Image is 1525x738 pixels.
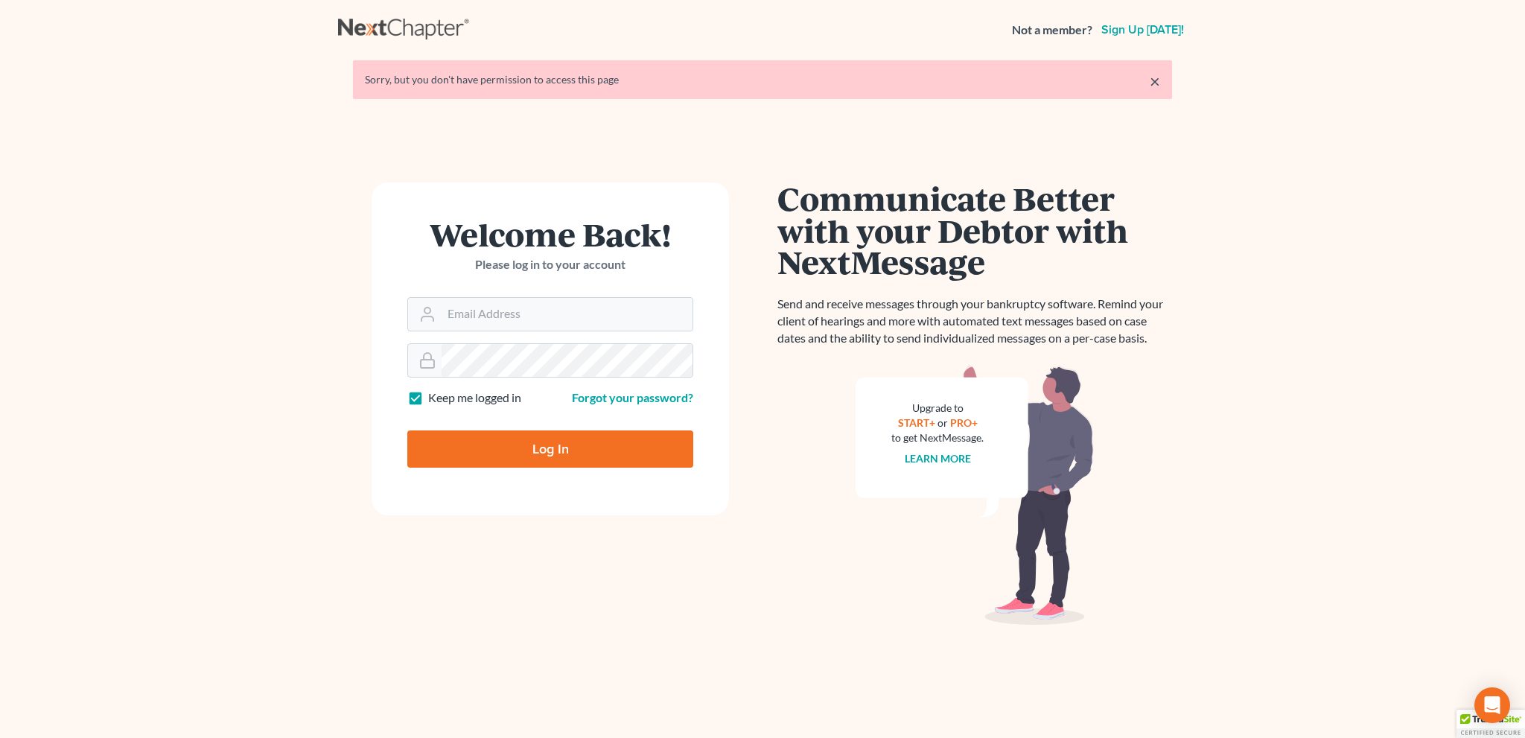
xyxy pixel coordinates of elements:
[1012,22,1092,39] strong: Not a member?
[777,296,1172,347] p: Send and receive messages through your bankruptcy software. Remind your client of hearings and mo...
[937,416,948,429] span: or
[856,365,1094,626] img: nextmessage_bg-59042aed3d76b12b5cd301f8e5b87938c9018125f34e5fa2b7a6b67550977c72.svg
[898,416,935,429] a: START+
[365,72,1160,87] div: Sorry, but you don't have permission to access this page
[1150,72,1160,90] a: ×
[891,401,984,416] div: Upgrade to
[407,430,693,468] input: Log In
[442,298,693,331] input: Email Address
[905,452,971,465] a: Learn more
[572,390,693,404] a: Forgot your password?
[428,389,521,407] label: Keep me logged in
[407,256,693,273] p: Please log in to your account
[1098,24,1187,36] a: Sign up [DATE]!
[950,416,978,429] a: PRO+
[407,218,693,250] h1: Welcome Back!
[891,430,984,445] div: to get NextMessage.
[777,182,1172,278] h1: Communicate Better with your Debtor with NextMessage
[1474,687,1510,723] div: Open Intercom Messenger
[1456,710,1525,738] div: TrustedSite Certified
